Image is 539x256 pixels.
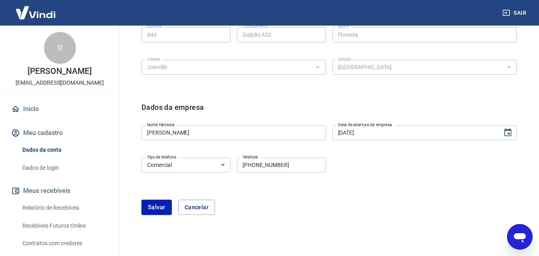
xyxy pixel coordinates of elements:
h6: Dados da empresa [141,102,204,122]
label: Número [147,24,162,30]
button: Choose date, selected date is 22 de jun de 2018 [500,125,516,141]
div: R [44,32,76,64]
a: Contratos com credores [19,235,110,252]
label: Data de abertura da empresa [338,122,392,128]
button: Salvar [141,200,172,215]
label: Estado [338,56,351,62]
p: [EMAIL_ADDRESS][DOMAIN_NAME] [16,79,104,87]
label: Telefone [243,154,258,160]
a: Dados de login [19,160,110,176]
a: Início [10,100,110,118]
p: [PERSON_NAME] [28,67,91,75]
button: Sair [501,6,529,20]
img: Vindi [10,0,62,25]
button: Meu cadastro [10,124,110,142]
input: DD/MM/YYYY [332,125,497,140]
button: Cancelar [178,200,215,215]
button: Meus recebíveis [10,182,110,200]
label: Nome fantasia [147,122,175,128]
label: Cidade [147,56,160,62]
a: Dados da conta [19,142,110,158]
label: Bairro [338,24,349,30]
iframe: Botão para abrir a janela de mensagens, conversa em andamento [507,224,533,250]
input: Digite aqui algumas palavras para buscar a cidade [144,62,310,72]
a: Relatório de Recebíveis [19,200,110,216]
label: Complemento [243,24,269,30]
label: Tipo de telefone [147,154,176,160]
a: Recebíveis Futuros Online [19,218,110,234]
